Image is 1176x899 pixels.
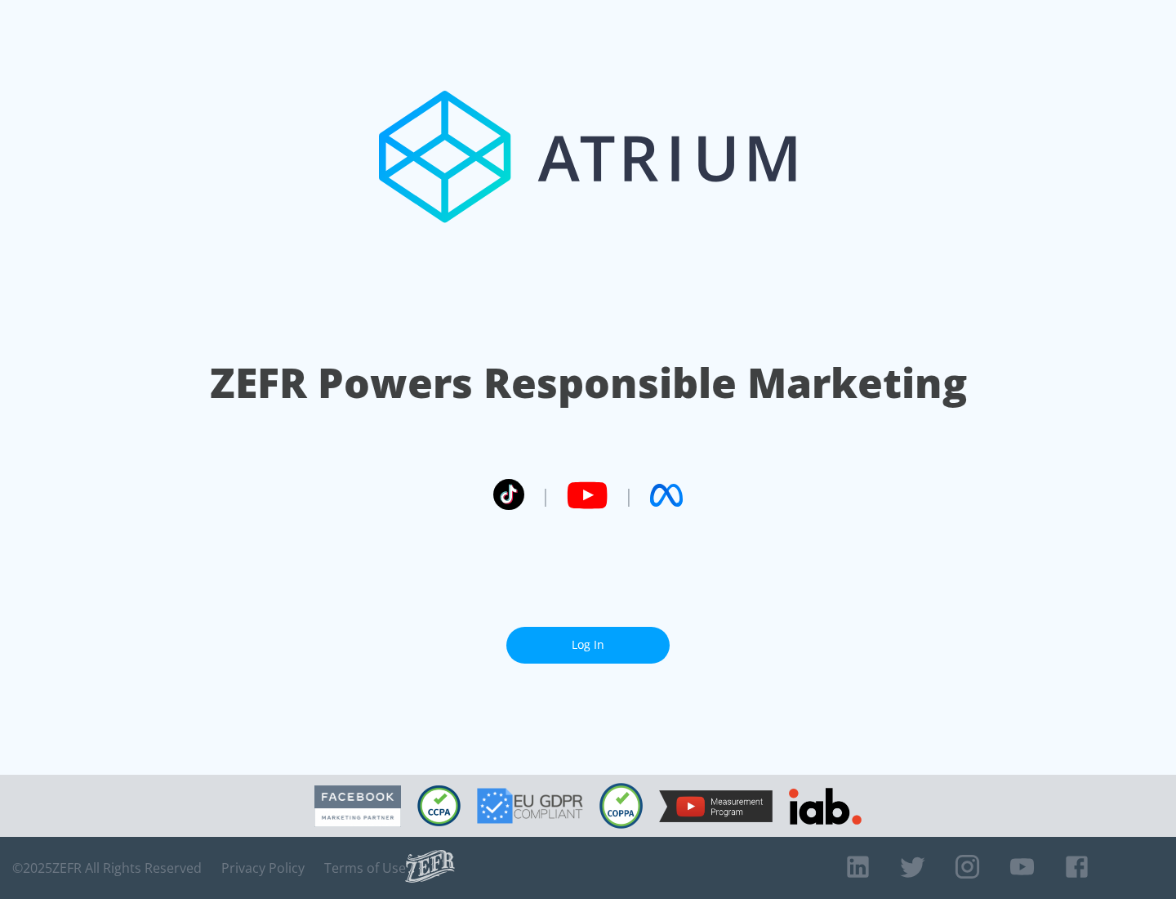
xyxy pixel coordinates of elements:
img: COPPA Compliant [599,783,643,829]
img: GDPR Compliant [477,788,583,824]
span: © 2025 ZEFR All Rights Reserved [12,860,202,876]
a: Privacy Policy [221,860,305,876]
span: | [541,483,550,508]
img: CCPA Compliant [417,785,461,826]
img: YouTube Measurement Program [659,790,773,822]
a: Terms of Use [324,860,406,876]
a: Log In [506,627,670,664]
img: IAB [789,788,862,825]
span: | [624,483,634,508]
img: Facebook Marketing Partner [314,785,401,827]
h1: ZEFR Powers Responsible Marketing [210,355,967,411]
